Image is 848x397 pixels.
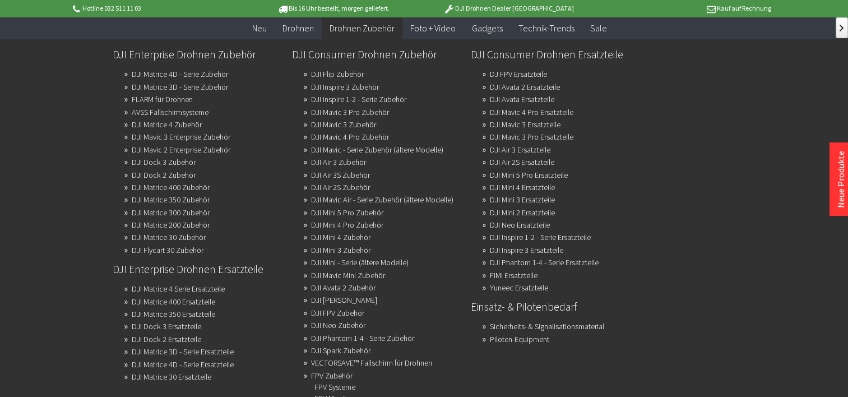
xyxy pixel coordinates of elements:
[311,330,414,346] a: DJI Phantom 1-4 - Serie Zubehör
[132,79,228,95] a: DJI Matrice 3D - Serie Zubehör
[311,142,443,158] a: DJI Mavic - Serie Zubehör (ältere Modelle)
[311,267,385,283] a: DJI Mavic Mini Zubehör
[840,25,844,31] span: 
[132,192,210,207] a: DJI Matrice 350 Zubehör
[471,297,641,316] a: Einsatz- & Pilotenbedarf
[132,369,211,385] a: DJI Matrice 30 Ersatzteile
[132,357,234,372] a: DJI Matrice 4D - Serie Ersatzteile
[311,167,370,183] a: DJI Air 3S Zubehör
[311,292,377,308] a: DJI Avata Zubehör
[132,205,210,220] a: DJI Matrice 300 Zubehör
[311,205,383,220] a: DJI Mini 5 Pro Zubehör
[71,2,245,15] p: Hotline 032 511 11 03
[311,192,453,207] a: DJI Mavic Air - Serie Zubehör (ältere Modelle)
[246,2,421,15] p: Bis 16 Uhr bestellt, morgen geliefert.
[311,317,365,333] a: DJI Neo Zubehör
[311,343,370,358] a: DJI Spark Zubehör
[132,91,193,107] a: FLARM für Drohnen
[490,280,548,296] a: Yuneec Ersatzteile
[490,192,555,207] a: DJI Mini 3 Ersatzteile
[292,45,462,64] a: DJI Consumer Drohnen Zubehör
[311,154,366,170] a: DJI Air 3 Zubehör
[311,66,364,82] a: DJI Flip Zubehör
[132,331,201,347] a: DJI Dock 2 Ersatzteile
[590,22,606,34] span: Sale
[490,79,560,95] a: DJI Avata 2 Ersatzteile
[132,104,208,120] a: AVSS Fallschirmsysteme
[314,379,355,395] a: FPV Systeme
[132,154,196,170] a: DJI Dock 3 Zubehör
[490,242,563,258] a: DJI Inspire 3 Ersatzteile
[471,22,502,34] span: Gadgets
[490,154,554,170] a: DJI Air 2S Ersatzteile
[596,2,771,15] p: Kauf auf Rechnung
[132,179,210,195] a: DJI Matrice 400 Zubehör
[113,260,282,279] a: DJI Enterprise Drohnen Ersatzteile
[464,17,510,40] a: Gadgets
[132,229,206,245] a: DJI Matrice 30 Zubehör
[471,45,641,64] a: DJI Consumer Drohnen Ersatzteile
[330,22,395,34] span: Drohnen Zubehör
[582,17,614,40] a: Sale
[132,281,225,297] a: DJI Matrice 4 Serie Ersatzteile
[311,242,370,258] a: DJI Mini 3 Zubehör
[132,306,215,322] a: DJI Matrice 350 Ersatzteile
[132,167,196,183] a: DJI Dock 2 Zubehör
[311,217,383,233] a: DJI Mini 4 Pro Zubehör
[490,217,550,233] a: DJI Neo Ersatzteile
[490,267,537,283] a: FIMI Ersatzteile
[490,117,560,132] a: DJI Mavic 3 Ersatzteile
[132,294,215,310] a: DJI Matrice 400 Ersatzteile
[322,17,402,40] a: Drohnen Zubehör
[421,2,596,15] p: DJI Drohnen Dealer [GEOGRAPHIC_DATA]
[311,104,389,120] a: DJI Mavic 3 Pro Zubehör
[311,129,389,145] a: DJI Mavic 4 Pro Zubehör
[490,104,573,120] a: DJI Mavic 4 Pro Ersatzteile
[490,66,547,82] a: DJ FPV Ersatzteile
[402,17,464,40] a: Foto + Video
[490,229,591,245] a: DJI Inspire 1-2 - Serie Ersatzteile
[410,22,456,34] span: Foto + Video
[311,229,370,245] a: DJI Mini 4 Zubehör
[490,129,573,145] a: DJI Mavic 3 Pro Ersatzteile
[132,242,203,258] a: DJI Flycart 30 Zubehör
[490,91,554,107] a: DJI Avata Ersatzteile
[311,79,379,95] a: DJI Inspire 3 Zubehör
[132,142,230,158] a: DJI Mavic 2 Enterprise Zubehör
[490,255,599,270] a: DJI Phantom 1-4 - Serie Ersatzteile
[132,217,210,233] a: DJI Matrice 200 Zubehör
[275,17,322,40] a: Drohnen
[132,117,202,132] a: DJI Matrice 4 Zubehör
[490,167,568,183] a: DJI Mini 5 Pro Ersatzteile
[518,22,574,34] span: Technik-Trends
[490,179,555,195] a: DJI Mini 4 Ersatzteile
[282,22,314,34] span: Drohnen
[132,129,230,145] a: DJI Mavic 3 Enterprise Zubehör
[835,151,846,208] a: Neue Produkte
[490,142,550,158] a: DJI Air 3 Ersatzteile
[311,179,370,195] a: DJI Air 2S Zubehör
[132,66,228,82] a: DJI Matrice 4D - Serie Zubehör
[311,305,364,321] a: DJI FPV Zubehör
[490,205,555,220] a: DJI Mini 2 Ersatzteile
[113,45,282,64] a: DJI Enterprise Drohnen Zubehör
[252,22,267,34] span: Neu
[311,280,376,296] a: DJI Avata 2 Zubehör
[490,318,604,334] a: Sicherheits- & Signalisationsmaterial
[132,318,201,334] a: DJI Dock 3 Ersatzteile
[244,17,275,40] a: Neu
[490,331,549,347] a: Piloten-Equipment
[311,355,432,371] a: VECTORSAVE™ Fallschirm für Drohnen
[311,368,353,384] a: FPV Zubehör
[311,255,409,270] a: DJI Mini - Serie (ältere Modelle)
[132,344,234,359] a: DJI Matrice 3D - Serie Ersatzteile
[311,117,376,132] a: DJI Mavic 3 Zubehör
[311,91,406,107] a: DJI Inspire 1-2 - Serie Zubehör
[510,17,582,40] a: Technik-Trends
